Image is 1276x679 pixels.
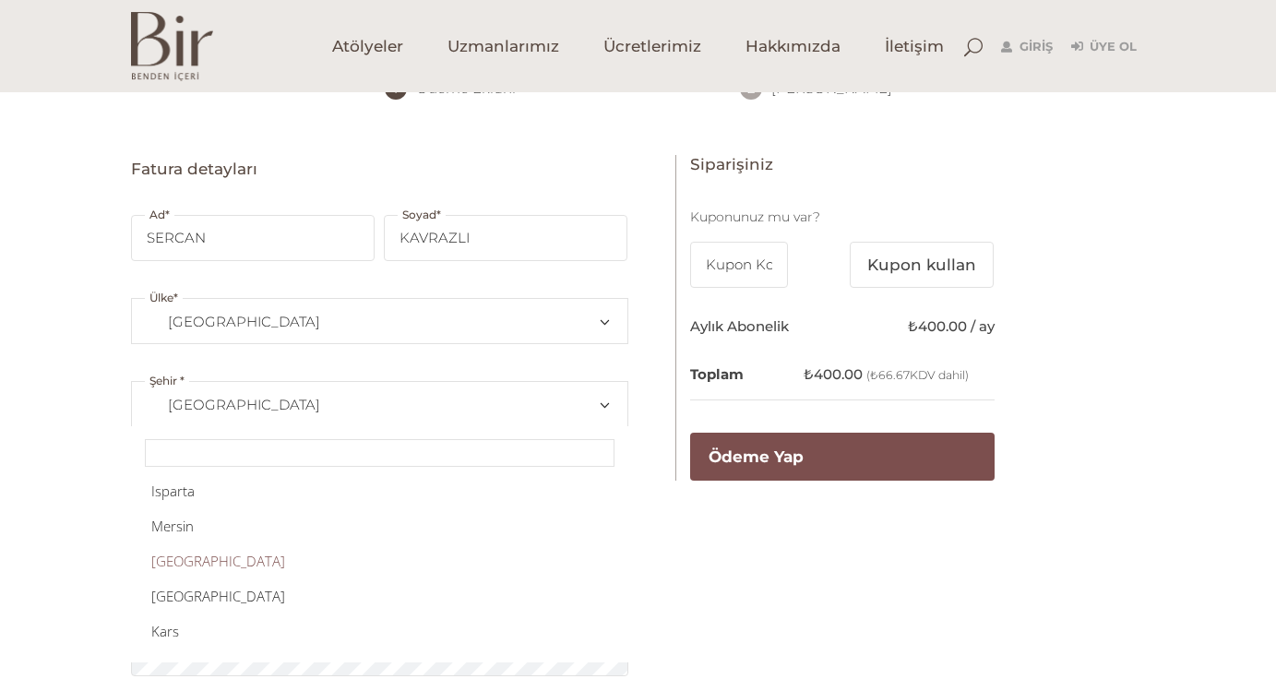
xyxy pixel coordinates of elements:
[866,368,969,382] small: ( KDV dahil)
[165,208,170,221] abbr: gerekli
[145,204,174,226] label: Ad
[690,155,995,174] h3: Siparişiniz
[971,317,995,335] span: / ay
[908,317,967,335] bdi: 400.00
[1071,36,1137,58] a: Üye Ol
[603,36,701,57] span: Ücretlerimiz
[436,208,441,221] abbr: gerekli
[870,368,910,382] span: 66.67
[151,508,608,543] li: Mersin
[173,291,178,304] abbr: gerekli
[148,300,612,344] span: Türkiye
[147,382,613,428] span: Şehir
[151,543,608,578] li: [GEOGRAPHIC_DATA]
[885,36,944,57] span: İletişim
[151,578,608,613] li: [GEOGRAPHIC_DATA]
[690,303,804,351] td: Aylık Abonelik
[151,613,608,649] li: Kars
[804,365,814,383] span: ₺
[690,433,995,481] button: Ödeme Yap
[804,365,863,383] bdi: 400.00
[180,374,185,387] abbr: gerekli
[147,299,613,345] span: Ülke
[332,36,403,57] span: Atölyeler
[145,370,189,392] label: Şehir
[745,36,841,57] span: Hakkımızda
[690,206,995,228] p: Kuponunuz mu var?
[151,473,608,508] li: Isparta
[908,317,918,335] span: ₺
[690,351,804,400] th: Toplam
[447,36,559,57] span: Uzmanlarımız
[690,242,789,288] input: Kupon Kodu
[398,204,446,226] label: Soyad
[850,242,994,288] button: Kupon kullan
[145,287,183,309] label: Ülke
[1001,36,1053,58] a: Giriş
[131,160,628,179] h3: Fatura detayları
[870,368,878,382] span: ₺
[148,383,612,427] span: İstanbul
